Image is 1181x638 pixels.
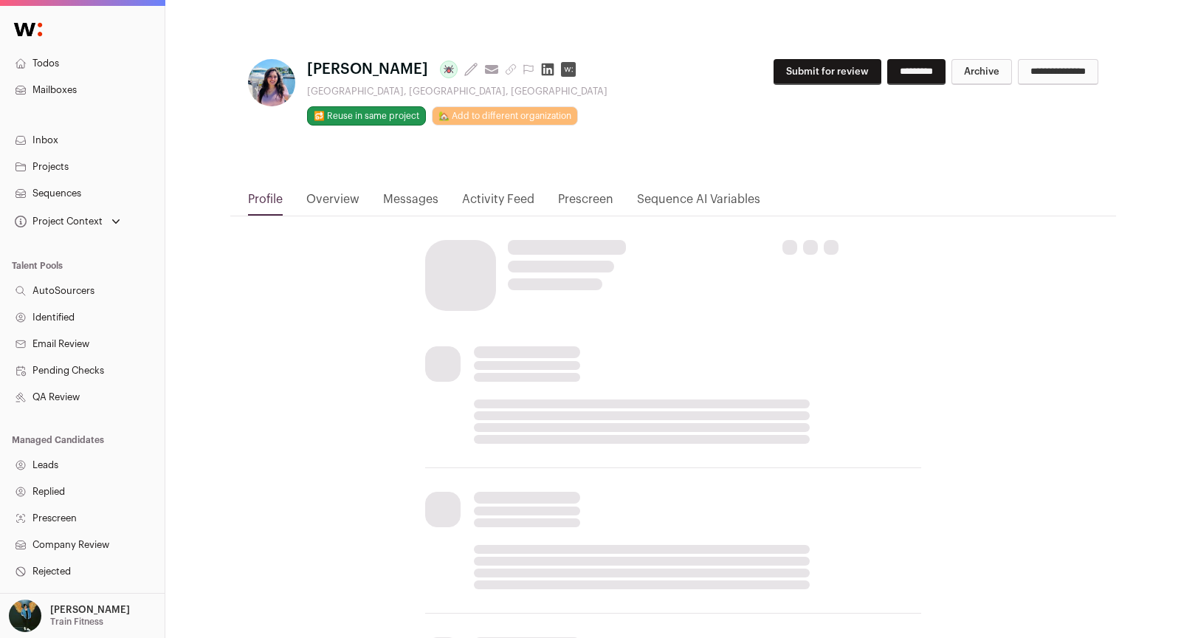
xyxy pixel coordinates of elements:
[383,191,438,216] a: Messages
[307,106,426,126] button: 🔂 Reuse in same project
[50,616,103,628] p: Train Fitness
[6,15,50,44] img: Wellfound
[951,59,1012,85] button: Archive
[12,216,103,227] div: Project Context
[306,191,359,216] a: Overview
[6,600,133,632] button: Open dropdown
[307,59,428,80] span: [PERSON_NAME]
[432,106,578,126] a: 🏡 Add to different organization
[307,86,607,97] div: [GEOGRAPHIC_DATA], [GEOGRAPHIC_DATA], [GEOGRAPHIC_DATA]
[9,600,41,632] img: 12031951-medium_jpg
[50,604,130,616] p: [PERSON_NAME]
[248,59,295,106] img: 55d24a691194d0e31feb709e2fd7a93698b53f6f02a3f507d3aa2438967dcd6c.jpg
[774,59,881,85] button: Submit for review
[462,191,534,216] a: Activity Feed
[637,191,760,216] a: Sequence AI Variables
[248,191,283,216] a: Profile
[558,191,613,216] a: Prescreen
[12,211,123,232] button: Open dropdown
